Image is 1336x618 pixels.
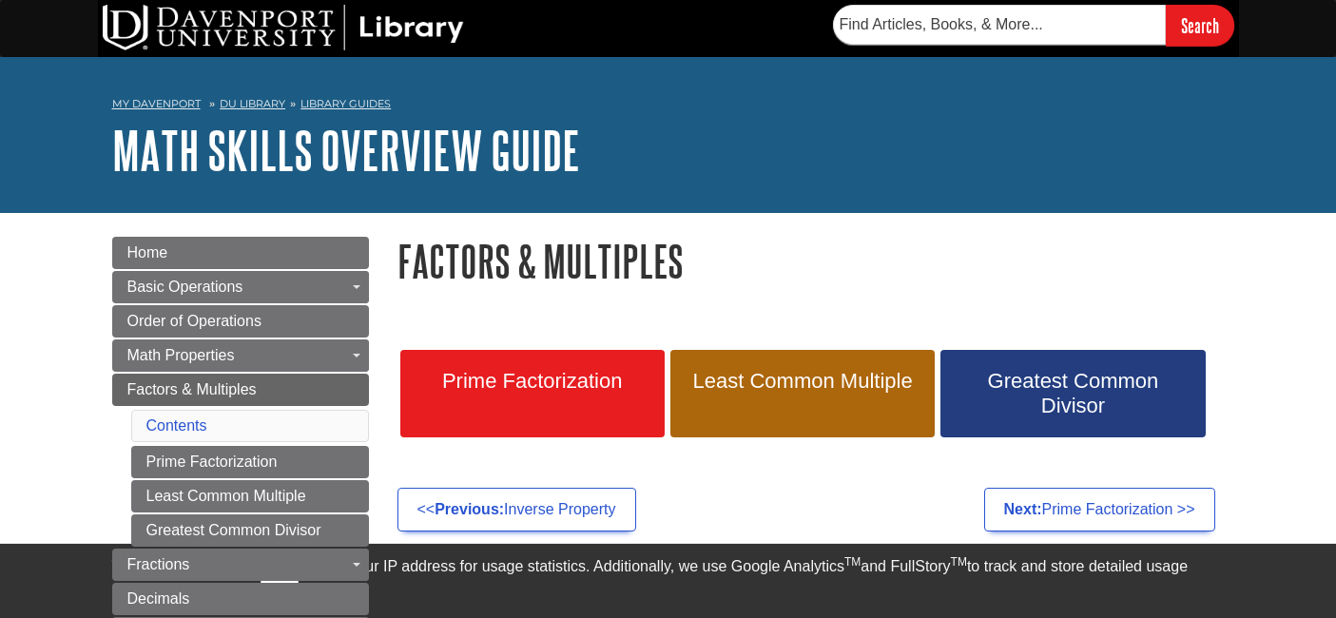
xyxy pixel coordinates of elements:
input: Search [1166,5,1234,46]
a: Prime Factorization [131,446,369,478]
a: Math Skills Overview Guide [112,121,580,180]
sup: TM [951,555,967,569]
a: Order of Operations [112,305,369,338]
a: Next:Prime Factorization >> [984,488,1215,531]
a: Least Common Multiple [131,480,369,512]
span: Fractions [127,556,190,572]
img: DU Library [103,5,464,50]
strong: Next: [1004,501,1042,517]
a: Contents [146,417,207,434]
span: Decimals [127,590,190,607]
a: My Davenport [112,96,201,112]
a: Math Properties [112,339,369,372]
span: Prime Factorization [415,369,650,394]
a: Library Guides [300,97,391,110]
a: Fractions [112,549,369,581]
nav: breadcrumb [112,91,1225,122]
a: Factors & Multiples [112,374,369,406]
input: Find Articles, Books, & More... [833,5,1166,45]
span: Math Properties [127,347,235,363]
a: Home [112,237,369,269]
a: Prime Factorization [400,350,665,437]
form: Searches DU Library's articles, books, and more [833,5,1234,46]
a: <<Previous:Inverse Property [397,488,636,531]
span: Greatest Common Divisor [955,369,1191,418]
a: Greatest Common Divisor [940,350,1205,437]
a: Decimals [112,583,369,615]
a: Greatest Common Divisor [131,514,369,547]
span: Home [127,244,168,261]
strong: Previous: [435,501,504,517]
span: Basic Operations [127,279,243,295]
sup: TM [844,555,861,569]
a: DU Library [220,97,285,110]
span: Factors & Multiples [127,381,257,397]
a: Least Common Multiple [670,350,935,437]
div: This site uses cookies and records your IP address for usage statistics. Additionally, we use Goo... [112,555,1225,607]
a: Basic Operations [112,271,369,303]
span: Least Common Multiple [685,369,920,394]
span: Order of Operations [127,313,261,329]
h1: Factors & Multiples [397,237,1225,285]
